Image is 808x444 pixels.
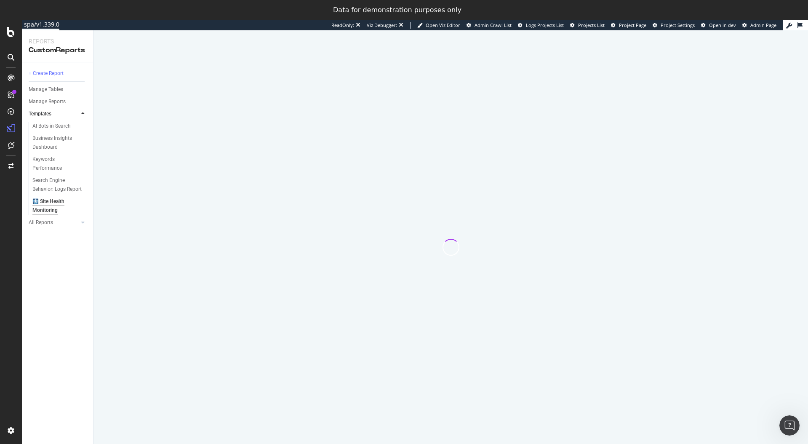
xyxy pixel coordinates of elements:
[570,22,605,29] a: Projects List
[619,22,646,28] span: Project Page
[32,176,82,194] div: Search Engine Behavior: Logs Report
[32,122,71,131] div: AI Bots in Search
[653,22,695,29] a: Project Settings
[32,197,87,215] a: 🩻 Site Health Monitoring
[417,22,460,29] a: Open Viz Editor
[22,20,59,29] div: spa/v1.339.0
[779,415,800,436] iframe: Intercom live chat
[32,134,81,152] div: Business Insights Dashboard
[29,218,53,227] div: All Reports
[475,22,512,28] span: Admin Crawl List
[426,22,460,28] span: Open Viz Editor
[709,22,736,28] span: Open in dev
[29,85,87,94] a: Manage Tables
[331,22,354,29] div: ReadOnly:
[32,197,80,215] div: 🩻 Site Health Monitoring
[29,37,86,45] div: Reports
[29,69,64,78] div: + Create Report
[29,85,63,94] div: Manage Tables
[742,22,776,29] a: Admin Page
[518,22,564,29] a: Logs Projects List
[29,69,87,78] a: + Create Report
[526,22,564,28] span: Logs Projects List
[29,218,79,227] a: All Reports
[367,22,397,29] div: Viz Debugger:
[32,155,80,173] div: Keywords Performance
[578,22,605,28] span: Projects List
[29,110,79,118] a: Templates
[32,176,87,194] a: Search Engine Behavior: Logs Report
[750,22,776,28] span: Admin Page
[29,110,51,118] div: Templates
[701,22,736,29] a: Open in dev
[467,22,512,29] a: Admin Crawl List
[661,22,695,28] span: Project Settings
[32,134,87,152] a: Business Insights Dashboard
[32,122,87,131] a: AI Bots in Search
[29,97,87,106] a: Manage Reports
[22,20,59,30] a: spa/v1.339.0
[32,155,87,173] a: Keywords Performance
[29,45,86,55] div: CustomReports
[333,6,461,14] div: Data for demonstration purposes only
[611,22,646,29] a: Project Page
[29,97,66,106] div: Manage Reports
